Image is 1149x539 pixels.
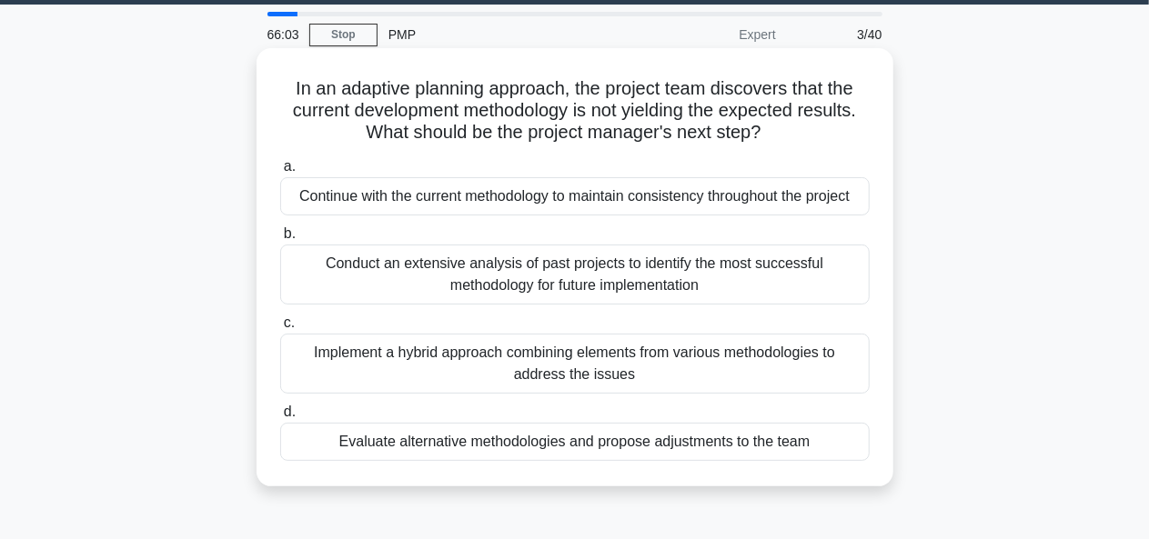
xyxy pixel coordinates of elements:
[628,16,787,53] div: Expert
[787,16,893,53] div: 3/40
[284,225,296,241] span: b.
[280,245,870,304] div: Conduct an extensive analysis of past projects to identify the most successful methodology for fu...
[309,24,378,46] a: Stop
[257,16,309,53] div: 66:03
[284,404,296,419] span: d.
[280,177,870,215] div: Continue with the current methodology to maintain consistency throughout the project
[284,158,296,174] span: a.
[280,334,870,394] div: Implement a hybrid approach combining elements from various methodologies to address the issues
[378,16,628,53] div: PMP
[278,77,872,145] h5: In an adaptive planning approach, the project team discovers that the current development methodo...
[280,423,870,461] div: Evaluate alternative methodologies and propose adjustments to the team
[284,314,295,330] span: c.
